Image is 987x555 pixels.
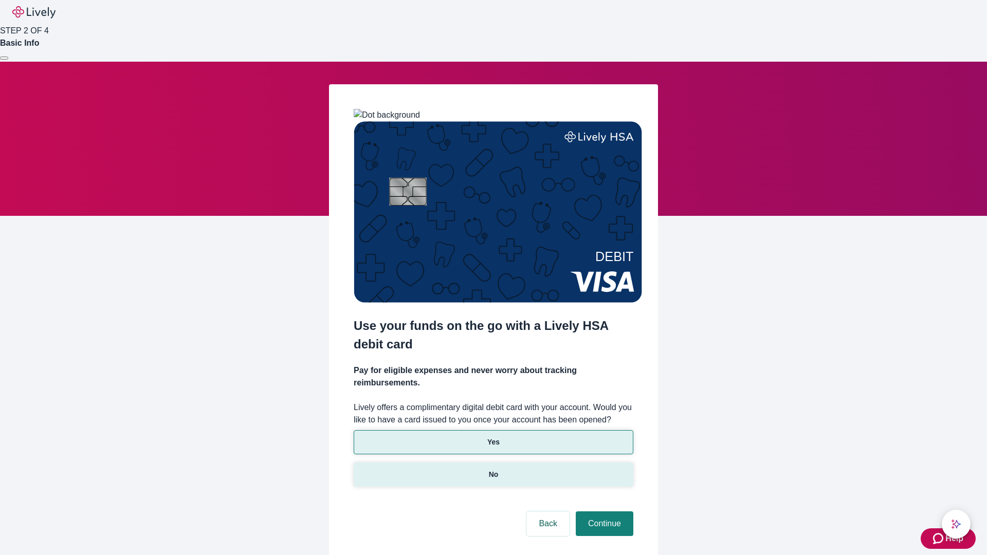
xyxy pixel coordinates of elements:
[354,462,633,487] button: No
[354,317,633,354] h2: Use your funds on the go with a Lively HSA debit card
[576,511,633,536] button: Continue
[354,109,420,121] img: Dot background
[12,6,56,18] img: Lively
[945,532,963,545] span: Help
[354,430,633,454] button: Yes
[489,469,499,480] p: No
[951,519,961,529] svg: Lively AI Assistant
[942,510,971,539] button: chat
[526,511,570,536] button: Back
[487,437,500,448] p: Yes
[354,401,633,426] label: Lively offers a complimentary digital debit card with your account. Would you like to have a card...
[921,528,976,549] button: Zendesk support iconHelp
[354,121,642,303] img: Debit card
[933,532,945,545] svg: Zendesk support icon
[354,364,633,389] h4: Pay for eligible expenses and never worry about tracking reimbursements.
